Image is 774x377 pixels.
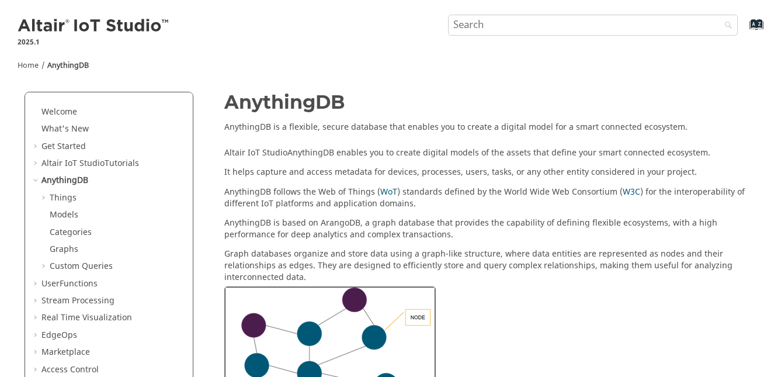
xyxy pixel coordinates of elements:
[224,147,749,159] p: AnythingDB enables you to create digital models of the assets that define your smart connected ec...
[448,15,738,36] input: Search query
[224,92,749,112] h1: AnythingDB
[41,157,105,170] span: Altair IoT Studio
[41,106,77,118] a: Welcome
[50,209,78,221] a: Models
[50,243,78,255] a: Graphs
[50,260,113,272] a: Custom Queries
[60,278,98,290] span: Functions
[32,330,41,341] span: Expand EdgeOps
[32,278,41,290] span: Expand UserFunctions
[50,192,77,204] a: Things
[47,60,89,71] a: AnythingDB
[709,15,742,37] button: Search
[224,217,749,240] p: AnythingDB is based on ArangoDB, a graph database that provides the capability of defining flexib...
[41,329,77,341] a: EdgeOps
[224,186,749,209] p: AnythingDB follows the Web of Things ( ) standards defined by the World Wide Web Consortium ( ) f...
[41,312,132,324] a: Real Time Visualization
[40,192,50,204] span: Expand Things
[380,186,397,198] a: WoT
[41,295,114,307] a: Stream Processing
[41,346,90,358] a: Marketplace
[41,364,99,376] a: Access Control
[224,122,749,133] p: AnythingDB is a flexible, secure database that enables you to create a digital model for a smart ...
[623,186,640,198] a: W3C
[41,140,86,153] a: Get Started
[224,147,287,159] span: Altair IoT Studio
[32,312,41,324] span: Expand Real Time Visualization
[50,226,92,238] a: Categories
[32,347,41,358] span: Expand Marketplace
[41,157,139,170] a: Altair IoT StudioTutorials
[41,123,89,135] a: What's New
[41,278,98,290] a: UserFunctions
[18,17,171,36] img: Altair IoT Studio
[32,364,41,376] span: Expand Access Control
[41,174,88,186] a: AnythingDB
[40,261,50,272] span: Expand Custom Queries
[731,24,757,36] a: Go to index terms page
[224,167,749,178] p: It helps capture and access metadata for devices, processes, users, tasks, or any other entity co...
[32,158,41,170] span: Expand Altair IoT StudioTutorials
[18,37,171,47] p: 2025.1
[32,295,41,307] span: Expand Stream Processing
[32,141,41,153] span: Expand Get Started
[18,60,39,71] a: Home
[32,175,41,186] span: Collapse AnythingDB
